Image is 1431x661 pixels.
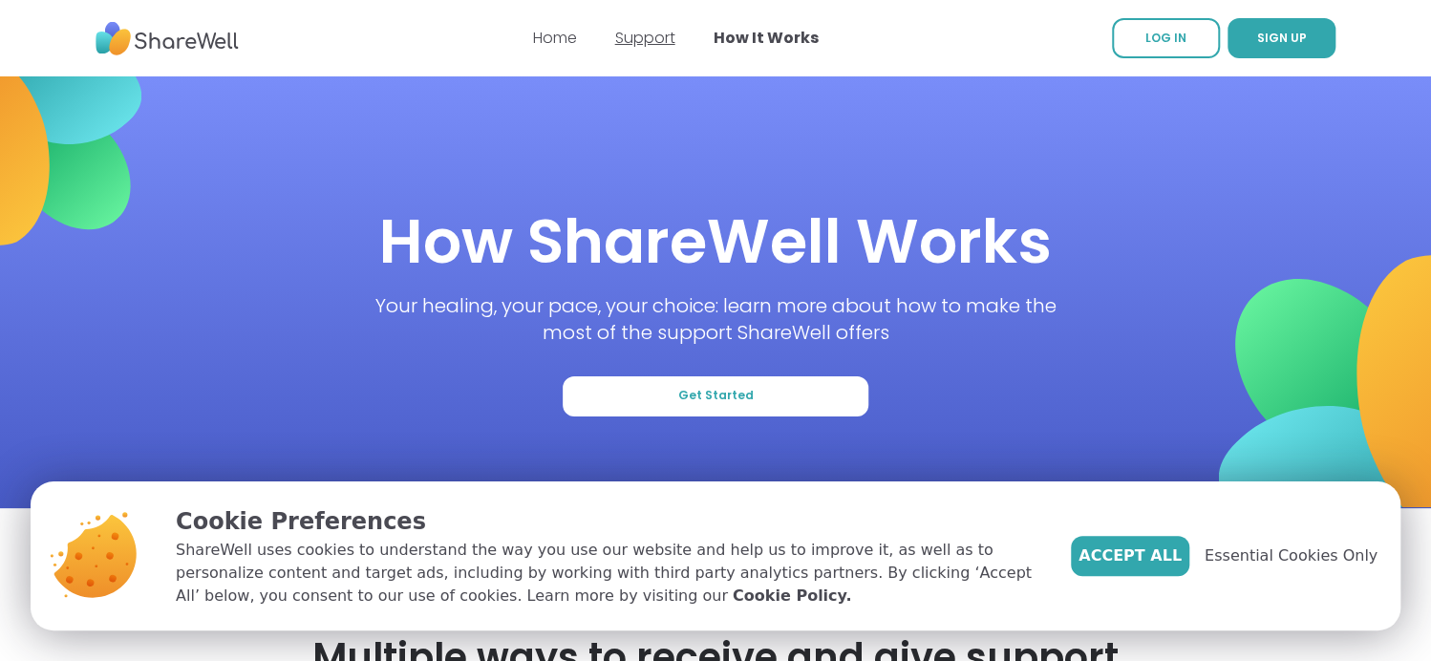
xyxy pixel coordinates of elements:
[96,12,239,65] img: ShareWell Nav Logo
[176,539,1040,608] p: ShareWell uses cookies to understand the way you use our website and help us to improve it, as we...
[1228,18,1335,58] button: SIGN UP
[1112,18,1220,58] a: LOG IN
[1071,536,1189,576] button: Accept All
[678,388,754,404] span: Get Started
[1145,30,1186,46] span: LOG IN
[1079,544,1182,567] span: Accept All
[533,27,577,49] a: Home
[733,585,851,608] a: Cookie Policy.
[563,376,868,416] button: Get Started
[615,27,675,49] a: Support
[379,199,1052,285] h1: How ShareWell Works
[176,504,1040,539] p: Cookie Preferences
[374,292,1058,346] p: Your healing, your pace, your choice: learn more about how to make the most of the support ShareW...
[1257,30,1307,46] span: SIGN UP
[714,27,819,49] a: How It Works
[1205,544,1378,567] span: Essential Cookies Only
